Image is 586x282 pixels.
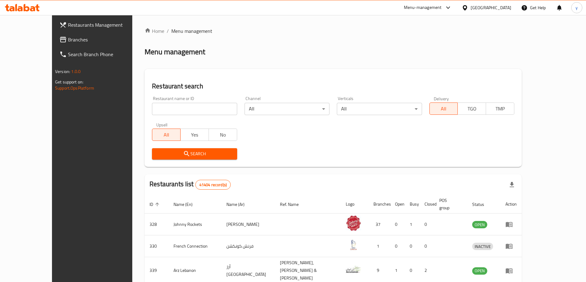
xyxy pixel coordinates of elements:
span: Name (En) [173,201,201,208]
td: 328 [145,214,169,235]
div: All [337,103,422,115]
img: Johnny Rockets [346,215,361,231]
th: Busy [405,195,420,214]
span: All [432,104,456,113]
th: Action [500,195,522,214]
div: Menu [505,267,517,274]
td: 1 [405,214,420,235]
button: No [209,129,237,141]
a: Branches [54,32,150,47]
div: Export file [504,177,519,192]
div: Menu [505,221,517,228]
div: [GEOGRAPHIC_DATA] [471,4,511,11]
h2: Restaurant search [152,82,514,91]
td: 0 [390,214,405,235]
span: OPEN [472,221,487,228]
img: Arz Lebanon [346,262,361,277]
span: Version: [55,68,70,75]
button: TGO [457,102,486,115]
span: 41404 record(s) [196,182,230,188]
span: TMP [488,104,512,113]
span: Ref. Name [280,201,307,208]
span: OPEN [472,267,487,274]
span: Status [472,201,492,208]
a: Search Branch Phone [54,47,150,62]
h2: Menu management [145,47,205,57]
span: Yes [183,130,206,139]
h2: Restaurants list [149,180,231,190]
span: Restaurants Management [68,21,145,29]
td: 0 [420,214,434,235]
button: All [152,129,181,141]
span: Get support on: [55,78,83,86]
li: / [167,27,169,35]
button: All [429,102,458,115]
td: [PERSON_NAME] [221,214,275,235]
div: Menu-management [404,4,442,11]
span: ID [149,201,161,208]
a: Support.OpsPlatform [55,84,94,92]
button: Search [152,148,237,160]
button: TMP [486,102,514,115]
th: Branches [369,195,390,214]
td: Johnny Rockets [169,214,221,235]
label: Delivery [434,96,449,101]
span: Search Branch Phone [68,51,145,58]
span: TGO [460,104,484,113]
th: Logo [341,195,369,214]
span: Search [157,150,232,158]
span: POS group [439,197,460,211]
div: Total records count [195,180,231,190]
div: Menu [505,242,517,250]
td: فرنش كونكشن [221,235,275,257]
td: 0 [405,235,420,257]
img: French Connection [346,237,361,253]
input: Search for restaurant name or ID.. [152,103,237,115]
label: Upsell [156,122,168,127]
th: Open [390,195,405,214]
span: INACTIVE [472,243,493,250]
span: All [155,130,178,139]
nav: breadcrumb [145,27,522,35]
td: 1 [369,235,390,257]
td: 37 [369,214,390,235]
a: Restaurants Management [54,17,150,32]
td: 0 [390,235,405,257]
span: Name (Ar) [226,201,253,208]
a: Home [145,27,164,35]
span: No [211,130,235,139]
div: All [245,103,329,115]
span: Menu management [171,27,212,35]
span: 1.0.0 [71,68,81,75]
td: 330 [145,235,169,257]
th: Closed [420,195,434,214]
button: Yes [180,129,209,141]
span: Branches [68,36,145,43]
span: y [576,4,578,11]
td: French Connection [169,235,221,257]
div: OPEN [472,221,487,228]
td: 0 [420,235,434,257]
